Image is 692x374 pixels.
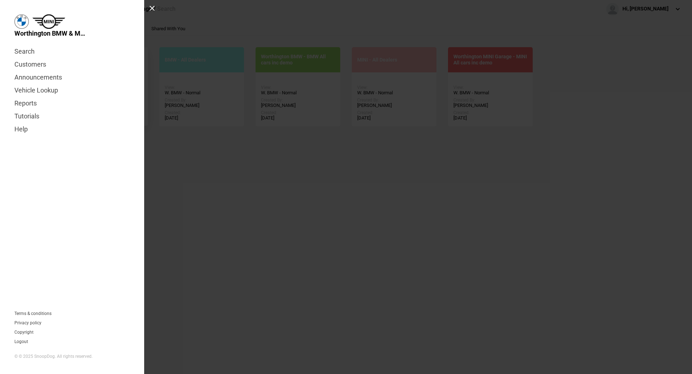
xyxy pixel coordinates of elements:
div: © © 2025 SnoopDog. All rights reserved. [14,353,130,360]
a: Terms & conditions [14,311,52,316]
a: Privacy policy [14,321,41,325]
span: Worthington BMW & MINI Garage [14,29,86,38]
img: mini.png [32,14,65,29]
a: Announcements [14,71,130,84]
button: Logout [14,339,28,344]
a: Search [14,45,130,58]
a: Reports [14,97,130,110]
a: Help [14,123,130,136]
a: Customers [14,58,130,71]
a: Tutorials [14,110,130,123]
a: Copyright [14,330,34,334]
a: Vehicle Lookup [14,84,130,97]
img: bmw.png [14,14,29,29]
